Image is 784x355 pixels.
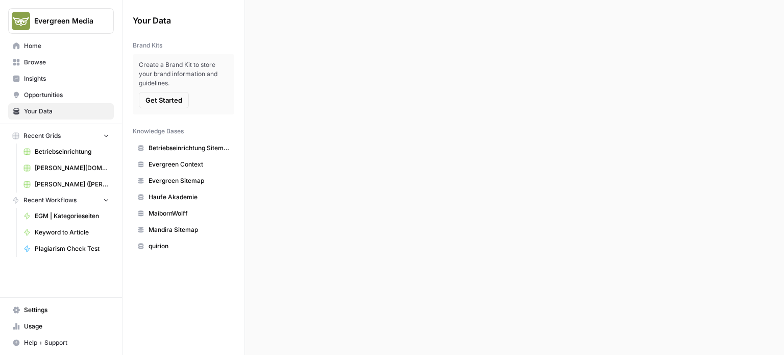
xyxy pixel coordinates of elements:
span: EGM | Kategorieseiten [35,211,109,221]
span: Opportunities [24,90,109,100]
a: Insights [8,70,114,87]
span: [PERSON_NAME] ([PERSON_NAME]) [35,180,109,189]
a: Home [8,38,114,54]
span: Mandira Sitemap [149,225,230,234]
a: MaibornWolff [133,205,234,222]
span: Create a Brand Kit to store your brand information and guidelines. [139,60,228,88]
button: Help + Support [8,335,114,351]
span: Brand Kits [133,41,162,50]
span: Insights [24,74,109,83]
button: Recent Workflows [8,193,114,208]
span: Haufe Akademie [149,193,230,202]
a: Betriebseinrichtung Sitemap [133,140,234,156]
a: Evergreen Context [133,156,234,173]
span: Knowledge Bases [133,127,184,136]
span: Your Data [24,107,109,116]
span: Betriebseinrichtung [35,147,109,156]
img: Evergreen Media Logo [12,12,30,30]
button: Workspace: Evergreen Media [8,8,114,34]
a: Settings [8,302,114,318]
span: Settings [24,305,109,315]
a: Opportunities [8,87,114,103]
a: Mandira Sitemap [133,222,234,238]
span: Recent Workflows [23,196,77,205]
span: Keyword to Article [35,228,109,237]
span: Usage [24,322,109,331]
a: [PERSON_NAME][DOMAIN_NAME] - Ratgeber [19,160,114,176]
span: quirion [149,242,230,251]
span: Evergreen Media [34,16,96,26]
a: quirion [133,238,234,254]
span: Recent Grids [23,131,61,140]
a: Evergreen Sitemap [133,173,234,189]
span: Plagiarism Check Test [35,244,109,253]
a: Betriebseinrichtung [19,144,114,160]
span: MaibornWolff [149,209,230,218]
span: Get Started [145,95,182,105]
button: Recent Grids [8,128,114,144]
span: Betriebseinrichtung Sitemap [149,144,230,153]
span: Your Data [133,14,222,27]
button: Get Started [139,92,189,108]
a: EGM | Kategorieseiten [19,208,114,224]
a: Usage [8,318,114,335]
a: Plagiarism Check Test [19,241,114,257]
span: Browse [24,58,109,67]
span: Help + Support [24,338,109,347]
a: Haufe Akademie [133,189,234,205]
a: Browse [8,54,114,70]
span: Evergreen Context [149,160,230,169]
a: Keyword to Article [19,224,114,241]
span: Evergreen Sitemap [149,176,230,185]
a: Your Data [8,103,114,120]
span: [PERSON_NAME][DOMAIN_NAME] - Ratgeber [35,163,109,173]
a: [PERSON_NAME] ([PERSON_NAME]) [19,176,114,193]
span: Home [24,41,109,51]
